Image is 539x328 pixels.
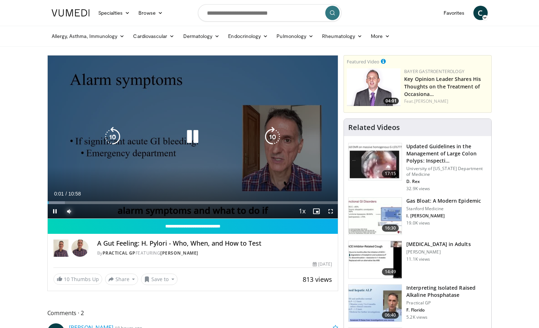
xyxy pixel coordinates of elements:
a: Pulmonology [272,29,318,43]
button: Mute [62,204,76,218]
h3: Interpreting Isolated Raised Alkaline Phosphatase [406,284,487,299]
a: Key Opinion Leader Shares His Thoughts on the Treatment of Occasiona… [404,76,481,97]
a: Bayer Gastroenterology [404,68,464,74]
img: 9828b8df-38ad-4333-b93d-bb657251ca89.png.150x105_q85_crop-smart_upscale.png [347,68,401,106]
button: Fullscreen [323,204,338,218]
h4: A Gut Feeling: H. Pylori - Who, When, and How to Test [97,240,332,247]
p: [PERSON_NAME] [406,249,471,255]
h3: Gas Bloat: A Modern Epidemic [406,197,481,204]
a: Practical GP [103,250,136,256]
a: 16:30 Gas Bloat: A Modern Epidemic Stanford Medicine I. [PERSON_NAME] 19.0K views [348,197,487,235]
button: Pause [48,204,62,218]
button: Enable picture-in-picture mode [309,204,323,218]
p: Practical GP [406,300,487,306]
video-js: Video Player [48,56,338,219]
a: [PERSON_NAME] [160,250,198,256]
img: 6a4ee52d-0f16-480d-a1b4-8187386ea2ed.150x105_q85_crop-smart_upscale.jpg [349,285,402,322]
a: Specialties [94,6,134,20]
p: Stanford Medicine [406,206,481,212]
p: 19.0K views [406,220,430,226]
a: Endocrinology [224,29,272,43]
p: University of [US_STATE] Department of Medicine [406,166,487,177]
a: Rheumatology [318,29,367,43]
img: Practical GP [53,240,68,257]
button: Share [105,274,138,285]
p: 11.1K views [406,256,430,262]
span: 04:01 [383,98,399,104]
span: 06:40 [382,312,399,319]
a: Dermatology [179,29,224,43]
span: Comments 2 [47,308,339,318]
img: 11950cd4-d248-4755-8b98-ec337be04c84.150x105_q85_crop-smart_upscale.jpg [349,241,402,278]
a: More [367,29,394,43]
p: 32.9K views [406,186,430,192]
button: Playback Rate [295,204,309,218]
span: 10:58 [68,191,81,197]
p: F. Florido [406,307,487,313]
a: Browse [134,6,167,20]
h3: Updated Guidelines in the Management of Large Colon Polyps: Inspecti… [406,143,487,164]
span: 14:49 [382,268,399,275]
p: I. [PERSON_NAME] [406,213,481,219]
span: / [66,191,67,197]
img: Avatar [71,240,89,257]
a: C [473,6,488,20]
a: 10 Thumbs Up [53,274,102,285]
a: 06:40 Interpreting Isolated Raised Alkaline Phosphatase Practical GP F. Florido 5.2K views [348,284,487,322]
span: 17:15 [382,170,399,177]
img: 480ec31d-e3c1-475b-8289-0a0659db689a.150x105_q85_crop-smart_upscale.jpg [349,198,402,235]
div: [DATE] [313,261,332,267]
a: 14:49 [MEDICAL_DATA] in Adults [PERSON_NAME] 11.1K views [348,241,487,279]
span: 10 [64,276,70,283]
p: 5.2K views [406,314,427,320]
span: 16:30 [382,225,399,232]
a: 17:15 Updated Guidelines in the Management of Large Colon Polyps: Inspecti… University of [US_STA... [348,143,487,192]
h3: [MEDICAL_DATA] in Adults [406,241,471,248]
span: 813 views [303,275,332,284]
img: dfcfcb0d-b871-4e1a-9f0c-9f64970f7dd8.150x105_q85_crop-smart_upscale.jpg [349,143,402,180]
h4: Related Videos [348,123,400,132]
a: Cardiovascular [129,29,179,43]
div: Feat. [404,98,488,105]
a: Allergy, Asthma, Immunology [47,29,129,43]
span: 0:01 [54,191,64,197]
a: [PERSON_NAME] [414,98,448,104]
input: Search topics, interventions [198,4,341,21]
a: Favorites [439,6,469,20]
img: VuMedi Logo [52,9,90,16]
small: Featured Video [347,58,379,65]
a: 04:01 [347,68,401,106]
button: Save to [141,274,178,285]
div: Progress Bar [48,201,338,204]
div: By FEATURING [97,250,332,256]
p: D. Rex [406,179,487,184]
